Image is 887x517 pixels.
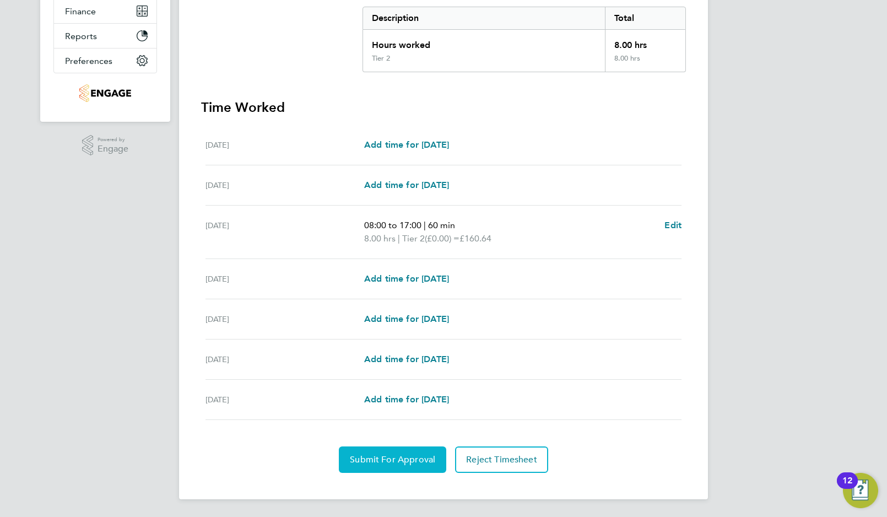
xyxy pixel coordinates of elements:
button: Open Resource Center, 12 new notifications [843,473,878,508]
div: 8.00 hrs [605,30,685,54]
span: 8.00 hrs [364,233,396,244]
div: [DATE] [205,313,364,326]
a: Powered byEngage [82,135,129,156]
div: Description [363,7,605,29]
span: Submit For Approval [350,454,435,465]
span: Powered by [98,135,128,144]
span: Finance [65,6,96,17]
span: Add time for [DATE] [364,180,449,190]
div: [DATE] [205,179,364,192]
a: Go to home page [53,84,157,102]
a: Add time for [DATE] [364,353,449,366]
div: Tier 2 [372,54,390,63]
span: | [424,220,426,230]
button: Reports [54,24,156,48]
div: Total [605,7,685,29]
span: (£0.00) = [425,233,459,244]
div: [DATE] [205,353,364,366]
span: Add time for [DATE] [364,273,449,284]
a: Edit [664,219,682,232]
img: e-personnel-logo-retina.png [79,84,131,102]
div: [DATE] [205,272,364,286]
a: Add time for [DATE] [364,393,449,406]
span: Engage [98,144,128,154]
div: Summary [363,7,686,72]
div: 8.00 hrs [605,54,685,72]
span: £160.64 [459,233,491,244]
span: Add time for [DATE] [364,394,449,405]
span: | [398,233,400,244]
button: Submit For Approval [339,446,446,473]
div: [DATE] [205,138,364,152]
h3: Time Worked [201,99,686,116]
span: Add time for [DATE] [364,354,449,364]
span: Add time for [DATE] [364,139,449,150]
a: Add time for [DATE] [364,138,449,152]
a: Add time for [DATE] [364,272,449,286]
span: Preferences [65,56,112,66]
div: Hours worked [363,30,605,54]
button: Preferences [54,49,156,73]
span: Edit [664,220,682,230]
span: Add time for [DATE] [364,314,449,324]
span: 08:00 to 17:00 [364,220,421,230]
a: Add time for [DATE] [364,313,449,326]
span: 60 min [428,220,455,230]
div: [DATE] [205,219,364,245]
a: Add time for [DATE] [364,179,449,192]
span: Reject Timesheet [466,454,537,465]
span: Reports [65,31,97,41]
button: Reject Timesheet [455,446,548,473]
div: 12 [842,481,852,495]
span: Tier 2 [402,232,425,245]
div: [DATE] [205,393,364,406]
